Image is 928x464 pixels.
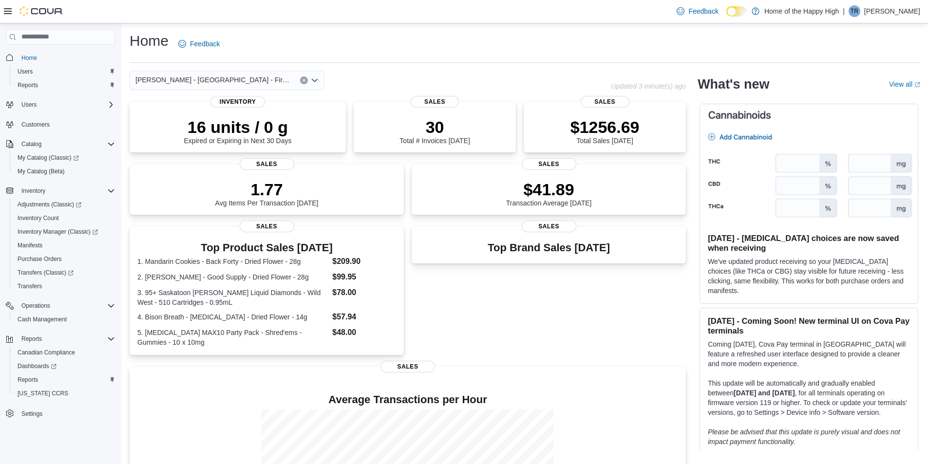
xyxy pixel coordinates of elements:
button: Customers [2,117,119,131]
dd: $57.94 [332,311,396,323]
a: View allExternal link [889,80,920,88]
span: Customers [18,118,115,130]
a: Cash Management [14,314,71,325]
span: Users [21,101,37,109]
span: Operations [18,300,115,312]
a: Manifests [14,240,46,251]
span: Users [14,66,115,77]
span: Dashboards [14,360,115,372]
button: Manifests [10,239,119,252]
a: Transfers [14,280,46,292]
p: This update will be automatically and gradually enabled between , for all terminals operating on ... [708,378,910,417]
h4: Average Transactions per Hour [137,394,678,406]
span: Purchase Orders [14,253,115,265]
p: | [843,5,845,17]
span: Operations [21,302,50,310]
span: Users [18,68,33,75]
a: Inventory Manager (Classic) [14,226,102,238]
span: Reports [18,81,38,89]
span: Canadian Compliance [14,347,115,358]
span: Sales [581,96,629,108]
a: [US_STATE] CCRS [14,388,72,399]
a: Home [18,52,41,64]
a: Canadian Compliance [14,347,79,358]
span: Users [18,99,115,111]
a: Dashboards [10,359,119,373]
a: Feedback [673,1,722,21]
button: Reports [10,78,119,92]
div: Total Sales [DATE] [570,117,640,145]
span: Inventory Manager (Classic) [14,226,115,238]
span: [PERSON_NAME] - [GEOGRAPHIC_DATA] - Fire & Flower [135,74,290,86]
span: Purchase Orders [18,255,62,263]
div: Expired or Expiring in Next 30 Days [184,117,292,145]
button: Catalog [18,138,45,150]
span: Dashboards [18,362,57,370]
div: Total # Invoices [DATE] [399,117,470,145]
span: Sales [240,221,294,232]
button: Home [2,51,119,65]
span: Canadian Compliance [18,349,75,356]
img: Cova [19,6,63,16]
p: $1256.69 [570,117,640,137]
em: Please be advised that this update is purely visual and does not impact payment functionality. [708,428,900,445]
button: Reports [18,333,46,345]
svg: External link [914,82,920,88]
a: Settings [18,408,46,420]
h3: Top Product Sales [DATE] [137,242,396,254]
span: Washington CCRS [14,388,115,399]
a: Purchase Orders [14,253,66,265]
a: Transfers (Classic) [14,267,77,278]
a: Dashboards [14,360,60,372]
p: Coming [DATE], Cova Pay terminal in [GEOGRAPHIC_DATA] will feature a refreshed user interface des... [708,339,910,369]
span: Sales [411,96,459,108]
span: TR [851,5,858,17]
dt: 5. [MEDICAL_DATA] MAX10 Party Pack - Shred'ems - Gummies - 10 x 10mg [137,328,328,347]
a: Inventory Count [14,212,63,224]
p: 16 units / 0 g [184,117,292,137]
span: Inventory [18,185,115,197]
button: Transfers [10,279,119,293]
button: Catalog [2,137,119,151]
span: Manifests [14,240,115,251]
span: Transfers (Classic) [14,267,115,278]
p: Home of the Happy High [764,5,839,17]
a: My Catalog (Beta) [14,166,69,177]
a: Feedback [174,34,224,54]
span: Adjustments (Classic) [18,201,81,208]
p: $41.89 [506,180,592,199]
button: Reports [10,373,119,387]
span: Catalog [18,138,115,150]
button: Reports [2,332,119,346]
span: Transfers (Classic) [18,269,74,277]
strong: [DATE] and [DATE] [734,389,795,397]
span: Catalog [21,140,41,148]
button: Open list of options [311,76,319,84]
p: We've updated product receiving so your [MEDICAL_DATA] choices (like THCa or CBG) stay visible fo... [708,257,910,296]
dt: 1. Mandarin Cookies - Back Forty - Dried Flower - 28g [137,257,328,266]
h2: What's new [698,76,769,92]
span: Manifests [18,241,42,249]
a: My Catalog (Classic) [10,151,119,165]
a: Adjustments (Classic) [10,198,119,211]
span: Sales [522,158,576,170]
span: Feedback [190,39,220,49]
span: Home [18,52,115,64]
button: Operations [2,299,119,313]
dd: $48.00 [332,327,396,338]
span: Inventory Count [14,212,115,224]
a: Users [14,66,37,77]
dd: $78.00 [332,287,396,298]
span: Reports [18,333,115,345]
button: Inventory [2,184,119,198]
button: Operations [18,300,54,312]
span: Sales [380,361,435,372]
button: Settings [2,406,119,420]
button: Clear input [300,76,308,84]
dd: $99.95 [332,271,396,283]
h1: Home [130,31,169,51]
a: Reports [14,374,42,386]
p: 30 [399,117,470,137]
button: Inventory [18,185,49,197]
h3: [DATE] - [MEDICAL_DATA] choices are now saved when receiving [708,233,910,253]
